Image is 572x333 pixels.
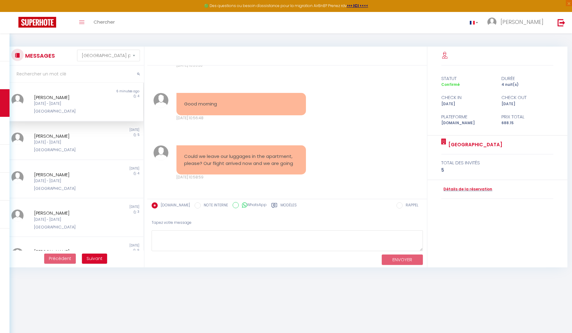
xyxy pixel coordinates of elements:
[137,171,139,176] span: 4
[75,166,144,171] div: [DATE]
[34,94,105,101] div: [PERSON_NAME]
[441,82,460,87] span: Confirmé
[137,94,139,98] span: 4
[11,248,24,260] img: ...
[152,215,423,230] div: Tapez votre message
[11,94,24,106] img: ...
[34,248,105,255] div: [PERSON_NAME]
[87,255,102,262] span: Suivant
[11,171,24,183] img: ...
[280,202,297,210] label: Modèles
[437,101,497,107] div: [DATE]
[441,166,553,174] div: 5
[437,120,497,126] div: [DOMAIN_NAME]
[137,209,139,214] span: 3
[441,186,492,192] a: Détails de la réservation
[558,19,565,26] img: logout
[34,178,105,184] div: [DATE] - [DATE]
[82,254,107,264] button: Next
[497,120,558,126] div: 688.15
[18,17,56,28] img: Super Booking
[239,202,267,209] label: WhatsApp
[497,75,558,82] div: durée
[11,132,24,145] img: ...
[158,202,190,209] label: [DOMAIN_NAME]
[75,243,144,248] div: [DATE]
[347,3,368,8] a: >>> ICI <<<<
[184,101,298,108] pre: Good morning
[75,89,144,94] div: 6 minutes ago
[34,171,105,178] div: [PERSON_NAME]
[497,82,558,88] div: 4 nuit(s)
[446,141,502,148] a: [GEOGRAPHIC_DATA]
[497,101,558,107] div: [DATE]
[44,254,76,264] button: Previous
[137,132,139,137] span: 5
[34,147,105,153] div: [GEOGRAPHIC_DATA]
[403,202,418,209] label: RAPPEL
[34,209,105,217] div: [PERSON_NAME]
[24,49,55,63] h3: MESSAGES
[75,205,144,209] div: [DATE]
[437,113,497,121] div: Plateforme
[75,128,144,132] div: [DATE]
[500,18,543,26] span: [PERSON_NAME]
[34,101,105,107] div: [DATE] - [DATE]
[176,174,306,180] div: [DATE] 10:58:59
[176,63,306,68] div: [DATE] 10:39:33
[34,108,105,114] div: [GEOGRAPHIC_DATA]
[497,94,558,101] div: check out
[49,255,71,262] span: Précédent
[7,66,144,83] input: Rechercher un mot clé
[382,255,423,265] button: ENVOYER
[89,12,119,33] a: Chercher
[153,145,168,160] img: ...
[497,113,558,121] div: Prix total
[34,224,105,230] div: [GEOGRAPHIC_DATA]
[34,140,105,145] div: [DATE] - [DATE]
[176,115,306,121] div: [DATE] 10:56:48
[437,75,497,82] div: statut
[487,17,497,27] img: ...
[441,159,553,166] div: total des invités
[437,94,497,101] div: check in
[34,217,105,223] div: [DATE] - [DATE]
[184,153,298,167] pre: Could we leave our luggages in the apartment, please? Our flight arrived now and we are going
[34,186,105,192] div: [GEOGRAPHIC_DATA]
[34,132,105,140] div: [PERSON_NAME]
[483,12,551,33] a: ... [PERSON_NAME]
[201,202,228,209] label: NOTE INTERNE
[137,248,139,253] span: 9
[94,19,115,25] span: Chercher
[11,209,24,222] img: ...
[153,93,168,108] img: ...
